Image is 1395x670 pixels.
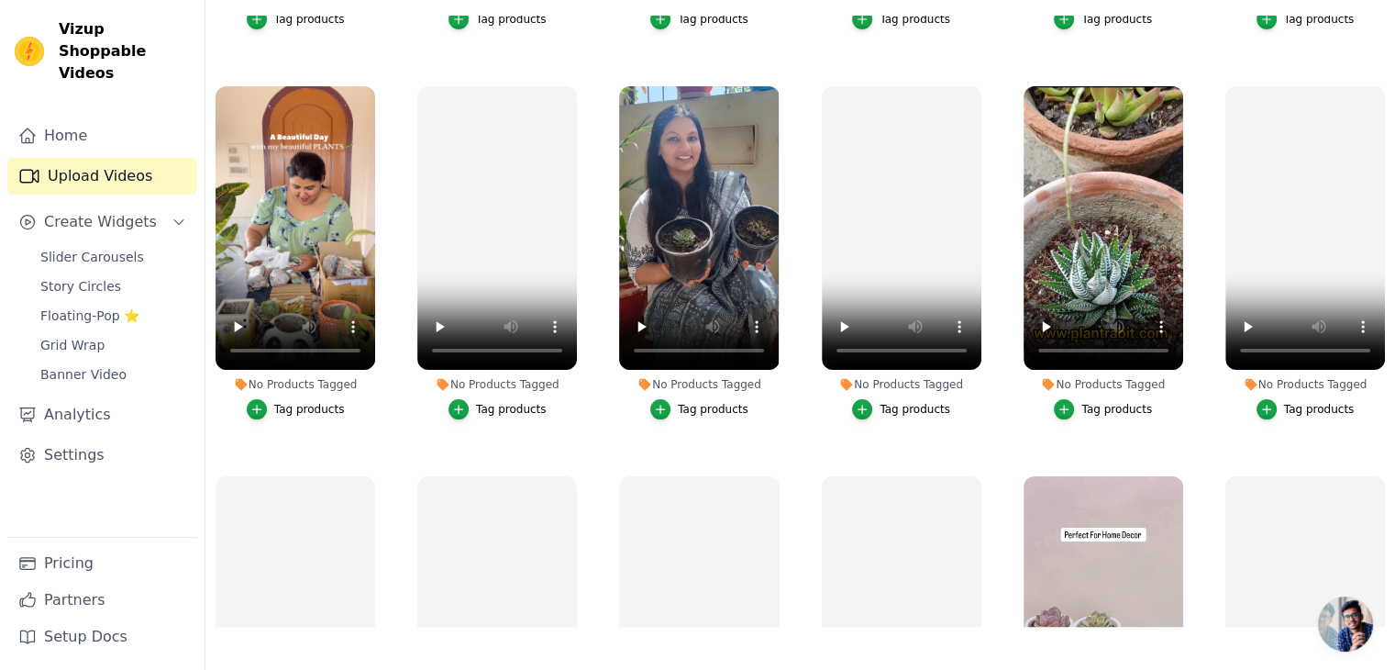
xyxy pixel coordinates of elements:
button: Tag products [650,9,748,29]
div: Tag products [1284,12,1355,27]
button: Tag products [448,9,547,29]
div: Tag products [274,12,345,27]
button: Tag products [1257,399,1355,419]
div: No Products Tagged [417,377,577,392]
a: Slider Carousels [29,244,197,270]
button: Tag products [247,9,345,29]
span: Floating-Pop ⭐ [40,307,139,325]
span: Story Circles [40,277,121,296]
div: Tag products [476,402,547,417]
a: Pricing [7,545,197,582]
a: Banner Video [29,362,197,387]
a: Floating-Pop ⭐ [29,303,197,329]
div: Tag products [880,402,950,417]
button: Tag products [852,399,950,419]
div: Tag products [678,402,748,417]
img: Vizup [15,37,44,66]
span: Banner Video [40,365,127,384]
div: No Products Tagged [216,377,375,392]
button: Tag products [1257,9,1355,29]
div: No Products Tagged [1225,377,1385,392]
button: Tag products [247,399,345,419]
div: Tag products [1284,402,1355,417]
div: No Products Tagged [1024,377,1183,392]
div: Tag products [274,402,345,417]
span: Create Widgets [44,211,157,233]
div: Tag products [1081,402,1152,417]
div: Tag products [476,12,547,27]
div: Tag products [1081,12,1152,27]
span: Vizup Shoppable Videos [59,18,190,84]
button: Tag products [1054,9,1152,29]
div: No Products Tagged [822,377,981,392]
button: Tag products [852,9,950,29]
a: Grid Wrap [29,332,197,358]
div: Tag products [678,12,748,27]
a: Upload Videos [7,158,197,195]
button: Tag products [650,399,748,419]
a: Setup Docs [7,619,197,655]
div: No Products Tagged [619,377,779,392]
button: Tag products [448,399,547,419]
span: Grid Wrap [40,336,105,354]
button: Create Widgets [7,204,197,240]
a: Home [7,117,197,154]
a: Partners [7,582,197,619]
div: Open chat [1318,597,1373,652]
div: Tag products [880,12,950,27]
button: Tag products [1054,399,1152,419]
a: Settings [7,437,197,474]
span: Slider Carousels [40,248,144,266]
a: Analytics [7,396,197,433]
a: Story Circles [29,274,197,299]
